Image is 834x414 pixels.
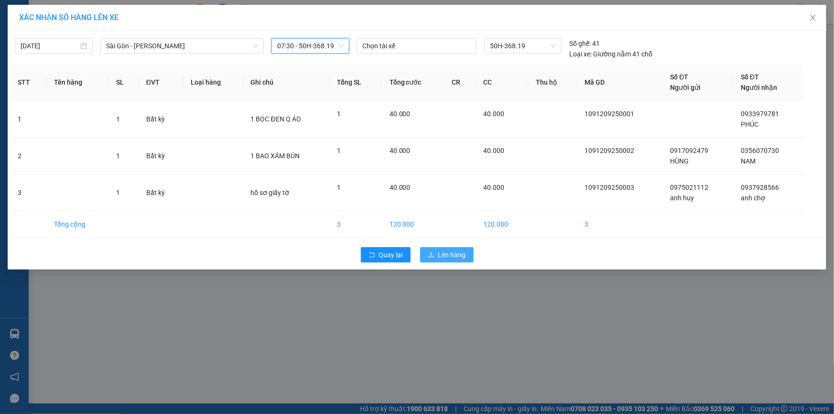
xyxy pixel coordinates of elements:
span: 1 BAO XÁM BÚN [251,152,300,160]
td: Bất kỳ [139,101,184,138]
td: 1 [10,101,46,138]
th: Tổng SL [329,64,381,101]
span: Số ghế: [569,38,591,49]
img: logo.jpg [4,4,52,52]
span: Người nhận [741,84,777,91]
span: 40.000 [390,147,411,154]
th: Tên hàng [46,64,108,101]
input: 12/09/2025 [21,41,78,51]
span: upload [428,251,434,259]
span: 1 [337,184,341,191]
td: 2 [10,138,46,174]
span: down [253,43,259,49]
span: 1 [116,115,120,123]
b: GỬI : 109 QL 13 [4,60,97,76]
button: uploadLên hàng [420,247,474,262]
th: SL [108,64,139,101]
div: Giường nằm 41 chỗ [569,49,652,59]
span: close [809,14,817,22]
span: 1091209250002 [585,147,634,154]
td: 3 [329,211,381,238]
span: 0937928566 [741,184,779,191]
span: 40.000 [483,184,504,191]
span: 1 [337,110,341,118]
span: 1091209250003 [585,184,634,191]
span: hồ sơ giấy tờ [251,189,290,196]
th: CR [444,64,476,101]
td: 120.000 [382,211,444,238]
span: Lên hàng [438,250,466,260]
span: 50H-368.19 [490,39,556,53]
span: 40.000 [483,110,504,118]
span: 1 [337,147,341,154]
td: Tổng cộng [46,211,108,238]
th: STT [10,64,46,101]
span: anh huy [671,194,694,202]
span: 0933979781 [741,110,779,118]
td: 3 [10,174,46,211]
span: 1 [116,152,120,160]
td: Bất kỳ [139,174,184,211]
th: Ghi chú [243,64,330,101]
span: 1 [116,189,120,196]
li: 01 [PERSON_NAME] [4,21,182,33]
span: 40.000 [390,184,411,191]
th: Loại hàng [183,64,243,101]
span: Số ĐT [741,73,759,81]
span: Sài Gòn - Phan Rí [106,39,258,53]
span: PHÚC [741,120,758,128]
button: Close [800,5,826,32]
span: NAM [741,157,756,165]
span: 0917092479 [671,147,709,154]
span: 07:30 - 50H-368.19 [277,39,344,53]
td: 3 [577,211,662,238]
th: Thu hộ [529,64,577,101]
button: rollbackQuay lại [361,247,411,262]
span: 1 BỌC ĐEN Q ÁO [251,115,301,123]
td: Bất kỳ [139,138,184,174]
span: rollback [368,251,375,259]
span: Loại xe: [569,49,592,59]
span: 40.000 [390,110,411,118]
td: 120.000 [476,211,529,238]
span: 0975021112 [671,184,709,191]
span: HÙNG [671,157,689,165]
th: ĐVT [139,64,184,101]
th: Mã GD [577,64,662,101]
span: environment [55,23,63,31]
span: XÁC NHẬN SỐ HÀNG LÊN XE [19,13,119,22]
span: Người gửi [671,84,701,91]
span: anh chợ [741,194,765,202]
b: [PERSON_NAME] [55,6,135,18]
span: Quay lại [379,250,403,260]
th: CC [476,64,529,101]
span: phone [55,35,63,43]
span: 1091209250001 [585,110,634,118]
span: 0356070730 [741,147,779,154]
span: Số ĐT [671,73,689,81]
th: Tổng cước [382,64,444,101]
li: 02523854854 [4,33,182,45]
div: 41 [569,38,600,49]
span: 40.000 [483,147,504,154]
